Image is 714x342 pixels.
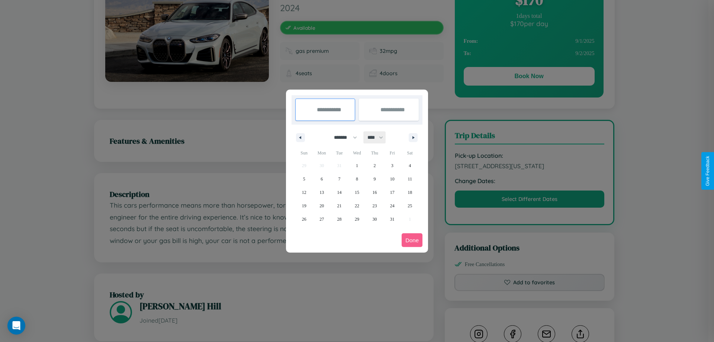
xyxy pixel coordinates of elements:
[408,199,412,212] span: 25
[408,186,412,199] span: 18
[331,147,348,159] span: Tue
[337,199,342,212] span: 21
[356,159,358,172] span: 1
[302,199,306,212] span: 19
[337,212,342,226] span: 28
[373,172,376,186] span: 9
[383,186,401,199] button: 17
[366,212,383,226] button: 30
[295,212,313,226] button: 26
[302,212,306,226] span: 26
[366,172,383,186] button: 9
[331,212,348,226] button: 28
[303,172,305,186] span: 5
[366,199,383,212] button: 23
[390,212,395,226] span: 31
[295,199,313,212] button: 19
[372,199,377,212] span: 23
[319,186,324,199] span: 13
[390,172,395,186] span: 10
[409,159,411,172] span: 4
[7,317,25,335] div: Open Intercom Messenger
[705,156,710,186] div: Give Feedback
[402,233,422,247] button: Done
[373,159,376,172] span: 2
[383,159,401,172] button: 3
[313,199,330,212] button: 20
[319,212,324,226] span: 27
[295,172,313,186] button: 5
[390,186,395,199] span: 17
[337,186,342,199] span: 14
[321,172,323,186] span: 6
[383,199,401,212] button: 24
[338,172,341,186] span: 7
[401,199,419,212] button: 25
[348,212,366,226] button: 29
[313,212,330,226] button: 27
[401,159,419,172] button: 4
[366,186,383,199] button: 16
[355,199,359,212] span: 22
[383,147,401,159] span: Fri
[383,212,401,226] button: 31
[401,172,419,186] button: 11
[331,172,348,186] button: 7
[408,172,412,186] span: 11
[331,186,348,199] button: 14
[348,172,366,186] button: 8
[355,212,359,226] span: 29
[348,147,366,159] span: Wed
[348,186,366,199] button: 15
[356,172,358,186] span: 8
[319,199,324,212] span: 20
[295,147,313,159] span: Sun
[313,172,330,186] button: 6
[390,199,395,212] span: 24
[366,159,383,172] button: 2
[401,147,419,159] span: Sat
[383,172,401,186] button: 10
[348,199,366,212] button: 22
[372,212,377,226] span: 30
[355,186,359,199] span: 15
[372,186,377,199] span: 16
[366,147,383,159] span: Thu
[391,159,393,172] span: 3
[295,186,313,199] button: 12
[401,186,419,199] button: 18
[313,147,330,159] span: Mon
[331,199,348,212] button: 21
[313,186,330,199] button: 13
[302,186,306,199] span: 12
[348,159,366,172] button: 1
